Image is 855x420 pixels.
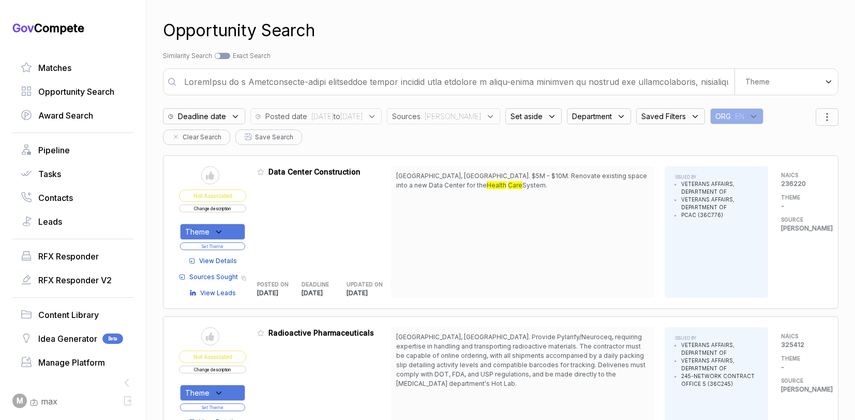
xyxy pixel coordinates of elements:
[38,85,114,98] span: Opportunity Search
[233,52,271,60] span: Exact Search
[255,133,293,142] span: Save Search
[781,332,822,340] h5: NAICS
[302,288,347,298] p: [DATE]
[781,355,822,363] h5: THEME
[38,109,93,122] span: Award Search
[180,403,245,411] button: Set Theme
[163,18,315,43] h1: Opportunity Search
[21,168,125,180] a: Tasks
[38,62,71,74] span: Matches
[38,332,97,345] span: Idea Generator
[38,168,61,180] span: Tasks
[180,242,245,250] button: Set Theme
[781,179,822,189] p: 236220
[41,395,57,408] span: max
[178,111,226,122] span: Deadline date
[781,216,822,224] h5: SOURCE
[21,215,125,228] a: Leads
[257,288,302,298] p: [DATE]
[21,309,125,321] a: Content Library
[200,288,236,298] span: View Leads
[189,272,238,282] span: Sources Sought
[396,333,646,387] span: [GEOGRAPHIC_DATA], [GEOGRAPHIC_DATA]. Provide Pylarify/Neuroceq, requiring expertise in handling ...
[781,171,822,179] h5: NAICS
[731,111,744,122] span: : EN
[781,363,822,372] p: -
[781,194,822,201] h5: THEME
[179,366,246,373] button: Change description
[265,111,307,122] span: Posted date
[508,181,522,189] mark: Care
[675,335,758,341] h5: ISSUED BY
[185,226,209,237] span: Theme
[781,377,822,385] h5: SOURCE
[179,351,246,363] span: Not Associated
[392,111,421,122] span: Sources
[257,281,286,288] h5: POSTED ON
[781,224,822,233] p: [PERSON_NAME]
[21,85,125,98] a: Opportunity Search
[38,250,99,263] span: RFX Responder
[102,334,123,344] span: Beta
[487,181,506,189] mark: Health
[396,172,647,189] span: [GEOGRAPHIC_DATA], [GEOGRAPHIC_DATA]. $5M - $10M. Renovate existing space into a new Data Center ...
[199,256,237,266] span: View Details
[179,190,246,202] span: Not Associated
[38,144,70,156] span: Pipeline
[21,250,125,263] a: RFX Responder
[641,111,686,122] span: Saved Filters
[681,196,758,211] li: VETERANS AFFAIRS, DEPARTMENT OF
[183,133,221,142] span: Clear Search
[163,52,212,60] span: Similarity Search
[511,111,543,122] span: Set aside
[179,205,246,212] button: Change description
[163,129,230,145] button: Clear Search
[38,192,73,204] span: Contacts
[681,211,758,219] li: PCAC (36C776)
[21,192,125,204] a: Contacts
[745,77,770,86] span: Theme
[38,356,105,369] span: Manage Platform
[268,167,361,176] span: Data Center Construction
[715,111,731,122] span: ORG
[21,109,125,122] a: Award Search
[21,144,125,156] a: Pipeline
[681,357,758,372] li: VETERANS AFFAIRS, DEPARTMENT OF
[38,309,99,321] span: Content Library
[522,181,547,189] span: System.
[307,111,363,122] span: : [DATE] [DATE]
[235,129,302,145] button: Save Search
[185,387,209,398] span: Theme
[347,288,392,298] p: [DATE]
[17,396,23,407] span: M
[302,281,330,288] h5: DEADLINE
[421,111,481,122] span: : [PERSON_NAME]
[21,274,125,286] a: RFX Responder V2
[681,180,758,196] li: VETERANS AFFAIRS, DEPARTMENT OF
[12,21,133,35] h1: Compete
[38,215,62,228] span: Leads
[781,201,822,211] p: -
[21,332,125,345] a: Idea GeneratorBeta
[38,274,112,286] span: RFX Responder V2
[675,174,758,180] h5: ISSUED BY
[21,356,125,369] a: Manage Platform
[781,385,822,394] p: [PERSON_NAME]
[572,111,612,122] span: Department
[178,71,734,92] input: Enter a search term or larger passage of text (max 400 words) or search by ai powered theme
[681,341,758,357] li: VETERANS AFFAIRS, DEPARTMENT OF
[781,340,822,350] p: 325412
[347,281,375,288] h5: UPDATED ON
[681,372,758,388] li: 245-NETWORK CONTRACT OFFICE 5 (36C245)
[179,272,238,282] a: Sources Sought
[268,328,374,337] span: Radioactive Pharmaceuticals
[334,112,340,121] b: to
[21,62,125,74] a: Matches
[12,21,34,35] span: Gov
